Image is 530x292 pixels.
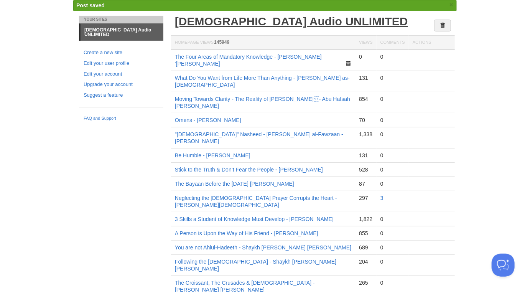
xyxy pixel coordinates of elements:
[380,279,405,286] div: 0
[81,24,163,41] a: [DEMOGRAPHIC_DATA] Audio UNLIMITED
[359,74,372,81] div: 131
[84,70,159,78] a: Edit your account
[380,131,405,138] div: 0
[175,167,323,173] a: Stick to the Truth & Don’t Fear the People - [PERSON_NAME]
[359,53,372,60] div: 0
[175,75,350,88] a: What Do You Want from Life More Than Anything - [PERSON_NAME] as-[DEMOGRAPHIC_DATA]
[175,181,294,187] a: The Bayaan Before the [DATE] [PERSON_NAME]
[175,244,351,251] a: You are not Ahlul-Hadeeth - Shaykh [PERSON_NAME] [PERSON_NAME]
[355,36,376,50] th: Views
[359,230,372,237] div: 855
[380,216,405,223] div: 0
[359,244,372,251] div: 689
[377,36,409,50] th: Comments
[76,2,105,8] span: Post saved
[171,36,355,50] th: Homepage Views
[380,230,405,237] div: 0
[359,258,372,265] div: 204
[84,59,159,68] a: Edit your user profile
[380,195,384,201] a: 3
[380,96,405,102] div: 0
[492,254,515,277] iframe: Help Scout Beacon - Open
[359,216,372,223] div: 1,822
[380,74,405,81] div: 0
[380,258,405,265] div: 0
[359,195,372,201] div: 297
[380,180,405,187] div: 0
[380,53,405,60] div: 0
[359,166,372,173] div: 528
[175,96,350,109] a: Moving Towards Clarity - The Reality of [PERSON_NAME] - Abu Hafsah [PERSON_NAME]
[84,81,159,89] a: Upgrade your account
[175,131,343,144] a: "[DEMOGRAPHIC_DATA]" Nasheed - [PERSON_NAME] al-Fawzaan - [PERSON_NAME]
[359,96,372,102] div: 854
[380,166,405,173] div: 0
[359,180,372,187] div: 87
[175,259,336,272] a: Following the [DEMOGRAPHIC_DATA] - Shaykh [PERSON_NAME] [PERSON_NAME]
[175,117,241,123] a: Omens - [PERSON_NAME]
[175,15,408,28] a: [DEMOGRAPHIC_DATA] Audio UNLIMITED
[84,91,159,99] a: Suggest a feature
[380,244,405,251] div: 0
[175,230,318,236] a: A Person is Upon the Way of His Friend - [PERSON_NAME]
[175,216,334,222] a: 3 Skills a Student of Knowledge Must Develop - [PERSON_NAME]
[380,152,405,159] div: 0
[359,152,372,159] div: 131
[175,54,322,67] a: The Four Areas of Mandatory Knowledge - [PERSON_NAME] '[PERSON_NAME]
[359,279,372,286] div: 265
[409,36,455,50] th: Actions
[214,40,229,45] span: 145949
[175,152,250,158] a: Be Humble - [PERSON_NAME]
[359,117,372,124] div: 70
[84,49,159,57] a: Create a new site
[84,115,159,122] a: FAQ and Support
[380,117,405,124] div: 0
[359,131,372,138] div: 1,338
[175,195,337,208] a: Neglecting the [DEMOGRAPHIC_DATA] Prayer Corrupts the Heart - [PERSON_NAME][DEMOGRAPHIC_DATA]
[79,16,163,23] li: Your Sites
